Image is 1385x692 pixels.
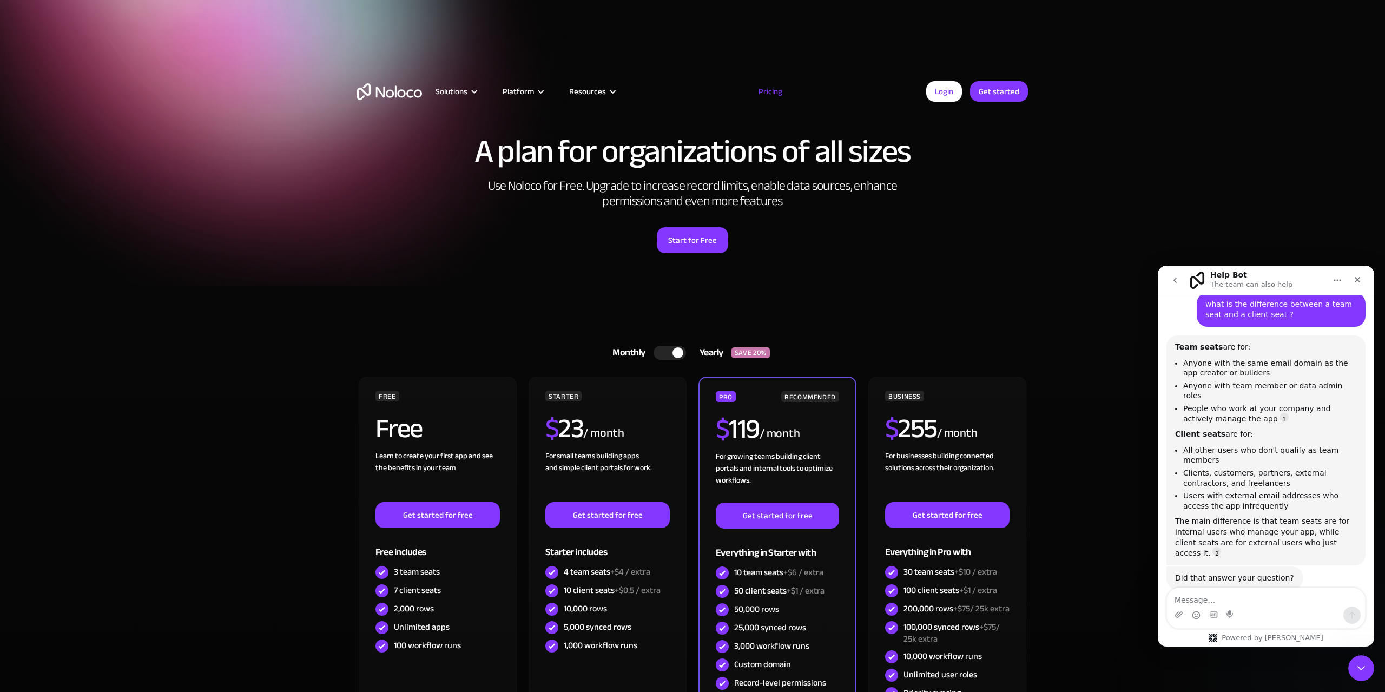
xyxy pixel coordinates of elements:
[731,347,770,358] div: SAVE 20%
[686,345,731,361] div: Yearly
[745,84,796,98] a: Pricing
[937,425,978,442] div: / month
[569,84,606,98] div: Resources
[394,566,440,578] div: 3 team seats
[734,566,823,578] div: 10 team seats
[1158,266,1374,647] iframe: Intercom live chat
[903,566,997,578] div: 30 team seats
[716,391,736,402] div: PRO
[615,582,661,598] span: +$0.5 / extra
[545,391,582,401] div: STARTER
[734,658,791,670] div: Custom domain
[489,84,556,98] div: Platform
[885,415,937,442] h2: 255
[503,84,534,98] div: Platform
[564,640,637,651] div: 1,000 workflow runs
[375,391,399,401] div: FREE
[357,83,422,100] a: home
[599,345,654,361] div: Monthly
[545,450,670,502] div: For small teams building apps and simple client portals for work. ‍
[734,677,826,689] div: Record-level permissions
[970,81,1028,102] a: Get started
[885,528,1010,563] div: Everything in Pro with
[903,584,997,596] div: 100 client seats
[1348,655,1374,681] iframe: Intercom live chat
[734,640,809,652] div: 3,000 workflow runs
[781,391,839,402] div: RECOMMENDED
[716,416,760,443] h2: 119
[422,84,489,98] div: Solutions
[564,603,607,615] div: 10,000 rows
[564,621,631,633] div: 5,000 synced rows
[903,603,1010,615] div: 200,000 rows
[545,528,670,563] div: Starter includes
[716,451,839,503] div: For growing teams building client portals and internal tools to optimize workflows.
[885,391,924,401] div: BUSINESS
[564,566,650,578] div: 4 team seats
[545,415,584,442] h2: 23
[375,528,500,563] div: Free includes
[783,564,823,581] span: +$6 / extra
[953,601,1010,617] span: +$75/ 25k extra
[885,403,899,454] span: $
[394,640,461,651] div: 100 workflow runs
[394,621,450,633] div: Unlimited apps
[903,619,1000,647] span: +$75/ 25k extra
[885,502,1010,528] a: Get started for free
[545,502,670,528] a: Get started for free
[903,621,1010,645] div: 100,000 synced rows
[394,603,434,615] div: 2,000 rows
[556,84,628,98] div: Resources
[394,584,441,596] div: 7 client seats
[734,585,825,597] div: 50 client seats
[903,669,977,681] div: Unlimited user roles
[760,425,800,443] div: / month
[787,583,825,599] span: +$1 / extra
[734,603,779,615] div: 50,000 rows
[375,415,423,442] h2: Free
[375,450,500,502] div: Learn to create your first app and see the benefits in your team ‍
[716,404,729,454] span: $
[926,81,962,102] a: Login
[375,502,500,528] a: Get started for free
[564,584,661,596] div: 10 client seats
[734,622,806,634] div: 25,000 synced rows
[583,425,624,442] div: / month
[610,564,650,580] span: +$4 / extra
[903,650,982,662] div: 10,000 workflow runs
[716,503,839,529] a: Get started for free
[436,84,467,98] div: Solutions
[545,403,559,454] span: $
[476,179,909,209] h2: Use Noloco for Free. Upgrade to increase record limits, enable data sources, enhance permissions ...
[716,529,839,564] div: Everything in Starter with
